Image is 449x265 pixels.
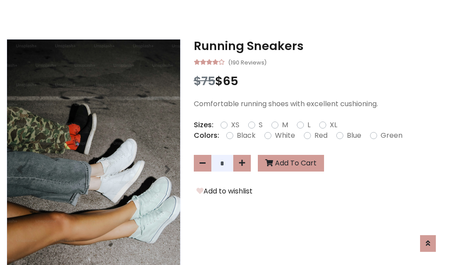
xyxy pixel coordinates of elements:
[228,57,267,67] small: (190 Reviews)
[314,130,328,141] label: Red
[381,130,403,141] label: Green
[347,130,361,141] label: Blue
[194,73,215,89] span: $75
[194,39,442,53] h3: Running Sneakers
[275,130,295,141] label: White
[330,120,337,130] label: XL
[231,120,239,130] label: XS
[258,155,324,172] button: Add To Cart
[259,120,263,130] label: S
[194,186,255,197] button: Add to wishlist
[282,120,288,130] label: M
[307,120,310,130] label: L
[194,74,442,88] h3: $
[223,73,238,89] span: 65
[194,99,442,109] p: Comfortable running shoes with excellent cushioning.
[194,120,214,130] p: Sizes:
[194,130,219,141] p: Colors:
[237,130,256,141] label: Black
